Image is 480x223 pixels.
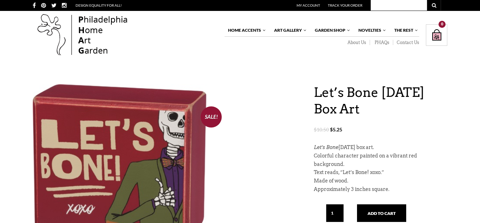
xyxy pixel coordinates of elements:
[271,24,307,36] a: Art Gallery
[314,185,447,194] p: Approximately 3 inches square.
[314,126,317,132] span: $
[314,177,447,185] p: Made of wood.
[297,3,320,7] a: My Account
[357,204,406,222] button: Add to cart
[330,126,333,132] span: $
[391,24,419,36] a: The Rest
[314,126,329,132] bdi: 10.50
[314,168,447,177] p: Text reads, “Let’s Bone! xoxo.”
[314,84,447,117] h1: Let’s Bone [DATE] Box Art
[370,40,393,45] a: PHAQs
[330,126,342,132] bdi: 5.25
[328,3,362,7] a: Track Your Order
[225,24,266,36] a: Home Accents
[314,144,338,150] em: Let’s Bone
[314,152,447,169] p: Colorful character painted on a vibrant red background.
[355,24,387,36] a: Novelties
[439,21,446,28] div: 0
[314,143,447,152] p: [DATE] box art.
[393,40,419,45] a: Contact Us
[311,24,351,36] a: Garden Shop
[343,40,370,45] a: About Us
[201,106,222,128] span: Sale!
[326,204,344,222] input: Qty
